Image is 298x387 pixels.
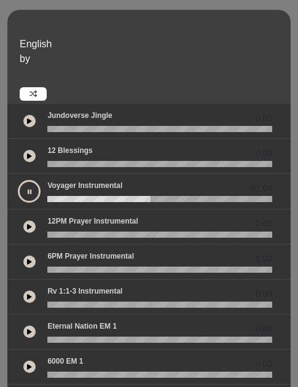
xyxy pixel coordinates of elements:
[256,358,272,370] span: 0.00
[256,217,272,230] span: 0.00
[251,182,272,195] span: 01:04
[47,110,112,121] p: Jundoverse Jingle
[47,180,122,191] p: Voyager Instrumental
[47,321,117,332] p: Eternal Nation EM 1
[256,252,272,265] span: 0.00
[20,53,30,64] span: by
[47,286,122,297] p: Rv 1:1-3 Instrumental
[47,356,83,367] p: 6000 EM 1
[256,112,272,125] span: 0.00
[256,322,272,335] span: 0.00
[47,145,92,156] p: 12 Blessings
[20,37,288,52] p: English
[256,287,272,300] span: 0.00
[47,251,134,262] p: 6PM Prayer Instrumental
[256,147,272,160] span: 0.00
[47,216,138,227] p: 12PM Prayer Instrumental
